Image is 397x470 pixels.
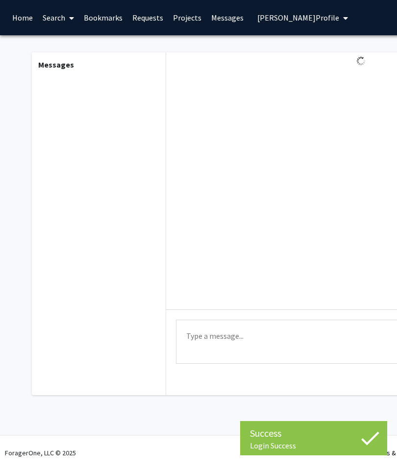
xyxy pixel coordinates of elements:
div: Success [250,426,377,441]
a: Messages [206,0,248,35]
a: Requests [127,0,168,35]
div: Login Success [250,441,377,450]
b: Messages [38,60,74,70]
a: Search [38,0,79,35]
a: Bookmarks [79,0,127,35]
a: Projects [168,0,206,35]
a: Home [7,0,38,35]
div: ForagerOne, LLC © 2025 [5,436,76,470]
img: Loading [352,52,370,70]
span: [PERSON_NAME] Profile [257,13,339,23]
